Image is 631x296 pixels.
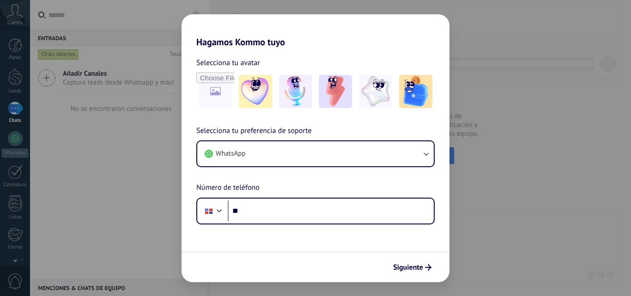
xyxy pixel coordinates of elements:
[239,75,272,108] img: -1.jpeg
[399,75,432,108] img: -5.jpeg
[279,75,312,108] img: -2.jpeg
[389,260,436,275] button: Siguiente
[319,75,352,108] img: -3.jpeg
[216,149,245,158] span: WhatsApp
[182,14,449,48] h2: Hagamos Kommo tuyo
[359,75,392,108] img: -4.jpeg
[197,141,434,166] button: WhatsApp
[196,125,312,137] span: Selecciona tu preferencia de soporte
[196,182,260,194] span: Número de teléfono
[393,264,423,271] span: Siguiente
[200,201,218,221] div: Dominican Republic: + 1
[196,57,260,69] span: Selecciona tu avatar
